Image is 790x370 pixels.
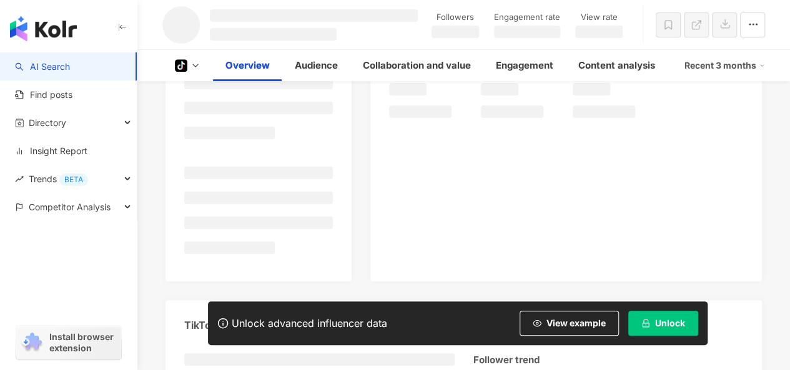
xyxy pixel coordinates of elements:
div: Follower trend [473,353,540,366]
div: Content analysis [578,58,655,73]
div: Overview [225,58,270,73]
div: Engagement [496,58,553,73]
img: logo [10,16,77,41]
div: Followers [432,11,479,24]
span: Install browser extension [49,331,117,354]
a: Insight Report [15,145,87,157]
div: Unlock advanced influencer data [232,317,387,329]
a: Find posts [15,89,72,101]
img: chrome extension [20,333,44,353]
button: View example [520,311,619,336]
span: Competitor Analysis [29,193,111,221]
div: View rate [575,11,623,24]
div: Collaboration and value [363,58,471,73]
div: Audience [295,58,338,73]
a: searchAI Search [15,61,70,73]
a: chrome extensionInstall browser extension [16,326,121,359]
div: BETA [59,173,88,186]
span: Directory [29,109,66,137]
span: Trends [29,165,88,193]
div: Recent 3 months [684,56,765,75]
span: rise [15,175,24,183]
div: Engagement rate [494,11,560,24]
